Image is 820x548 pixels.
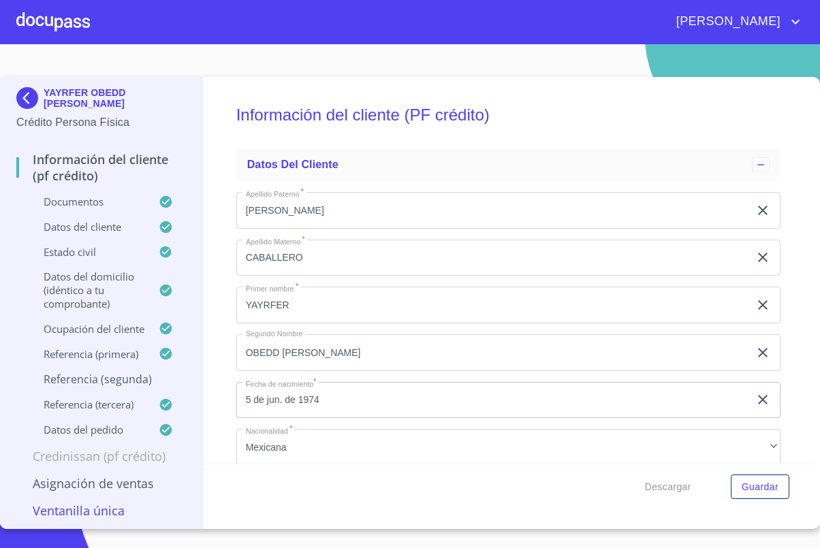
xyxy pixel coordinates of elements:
p: Asignación de Ventas [16,475,187,491]
img: Docupass spot blue [16,87,44,109]
span: Descargar [645,479,691,496]
p: Datos del domicilio (idéntico a tu comprobante) [16,270,159,310]
p: Referencia (primera) [16,347,159,361]
button: Descargar [640,474,697,500]
p: Información del cliente (PF crédito) [16,151,187,184]
span: Datos del cliente [247,159,338,170]
div: Mexicana [236,429,780,466]
p: YAYRFER OBEDD [PERSON_NAME] [44,87,187,109]
p: Referencia (segunda) [16,372,187,387]
p: Ocupación del Cliente [16,322,159,336]
p: Credinissan (PF crédito) [16,448,187,464]
div: YAYRFER OBEDD [PERSON_NAME] [16,87,187,114]
button: clear input [755,344,771,361]
p: Datos del pedido [16,423,159,436]
button: clear input [755,202,771,219]
span: Guardar [742,479,778,496]
p: Ventanilla única [16,502,187,519]
p: Referencia (tercera) [16,398,159,411]
span: [PERSON_NAME] [666,11,787,33]
p: Crédito Persona Física [16,114,187,131]
button: clear input [755,297,771,313]
button: clear input [755,249,771,265]
button: account of current user [666,11,804,33]
div: Datos del cliente [236,148,780,181]
button: Guardar [731,474,789,500]
h5: Información del cliente (PF crédito) [236,87,780,143]
p: Datos del cliente [16,220,159,233]
p: Estado Civil [16,245,159,259]
p: Documentos [16,195,159,208]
